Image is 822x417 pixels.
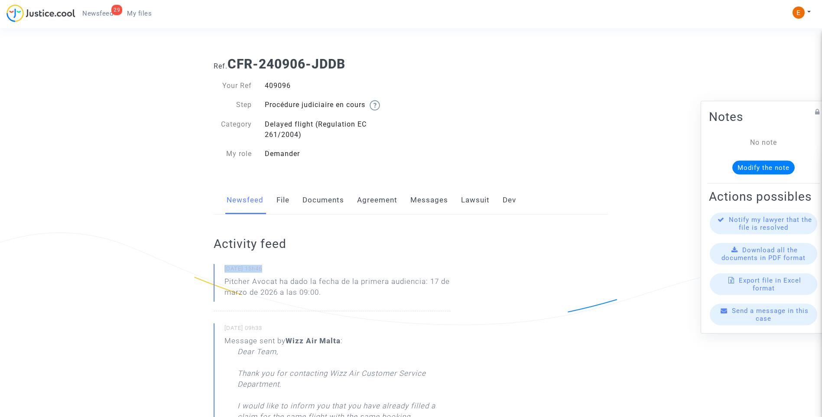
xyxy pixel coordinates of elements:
[127,10,152,17] span: My files
[207,149,258,159] div: My role
[207,100,258,111] div: Step
[227,186,263,215] a: Newsfeed
[286,336,341,345] b: Wizz Air Malta
[224,324,451,336] small: [DATE] 09h33
[709,189,818,204] h2: Actions possibles
[258,100,411,111] div: Procédure judiciaire en cours
[276,186,289,215] a: File
[224,276,451,302] p: Pitcher Avocat ha dado la fecha de la primera audiencia: 17 de marzo de 2026 a las 09:00.
[410,186,448,215] a: Messages
[258,81,411,91] div: 409096
[258,149,411,159] div: Demander
[120,7,159,20] a: My files
[357,186,397,215] a: Agreement
[6,4,75,22] img: jc-logo.svg
[739,277,801,292] span: Export file in Excel format
[82,10,113,17] span: Newsfeed
[207,119,258,140] div: Category
[503,186,516,215] a: Dev
[370,100,380,111] img: help.svg
[111,5,122,15] div: 29
[729,216,812,231] span: Notify my lawyer that the file is resolved
[722,137,805,148] div: No note
[302,186,344,215] a: Documents
[227,56,345,72] b: CFR-240906-JDDB
[709,109,818,124] h2: Notes
[75,7,120,20] a: 29Newsfeed
[732,161,795,175] button: Modify the note
[793,7,805,19] img: ACg8ocIeiFvHKe4dA5oeRFd_CiCnuxWUEc1A2wYhRJE3TTWt=s96-c
[721,246,806,262] span: Download all the documents in PDF format
[214,236,451,251] h2: Activity feed
[461,186,490,215] a: Lawsuit
[732,307,809,323] span: Send a message in this case
[214,62,227,70] span: Ref.
[207,81,258,91] div: Your Ref
[258,119,411,140] div: Delayed flight (Regulation EC 261/2004)
[224,265,451,276] small: [DATE] 15h46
